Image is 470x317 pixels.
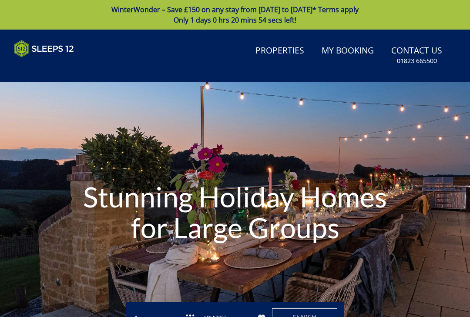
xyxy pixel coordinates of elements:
a: My Booking [318,41,377,61]
iframe: Customer reviews powered by Trustpilot [10,63,101,70]
small: 01823 665500 [397,57,437,65]
img: Sleeps 12 [14,40,74,57]
span: Only 1 days 0 hrs 20 mins 54 secs left! [174,15,296,25]
a: Contact Us01823 665500 [388,41,446,70]
a: Properties [252,41,308,61]
h1: Stunning Holiday Homes for Large Groups [70,164,399,261]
